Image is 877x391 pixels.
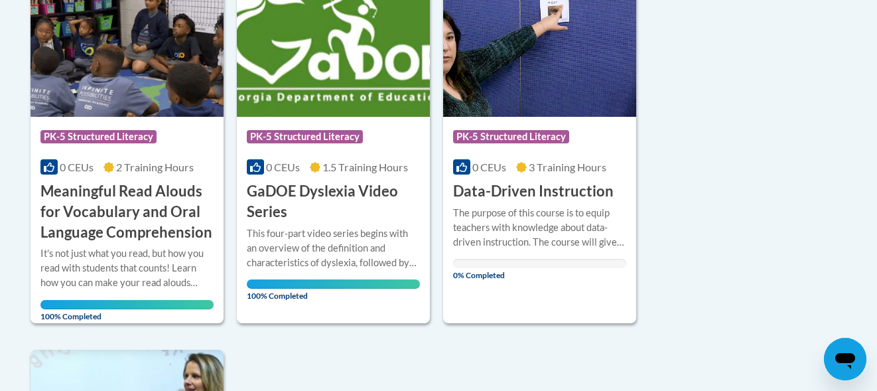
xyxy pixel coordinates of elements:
iframe: Button to launch messaging window [824,338,866,380]
h3: Data-Driven Instruction [453,181,614,202]
span: 0 CEUs [472,161,506,173]
span: 3 Training Hours [529,161,606,173]
span: 100% Completed [247,279,420,301]
span: 2 Training Hours [116,161,194,173]
span: PK-5 Structured Literacy [40,130,157,143]
div: It's not just what you read, but how you read with students that counts! Learn how you can make y... [40,246,214,290]
span: 100% Completed [40,300,214,321]
span: 0 CEUs [266,161,300,173]
div: This four-part video series begins with an overview of the definition and characteristics of dysl... [247,226,420,270]
span: 1.5 Training Hours [322,161,408,173]
div: Your progress [247,279,420,289]
h3: Meaningful Read Alouds for Vocabulary and Oral Language Comprehension [40,181,214,242]
span: PK-5 Structured Literacy [453,130,569,143]
span: 0 CEUs [60,161,94,173]
div: Your progress [40,300,214,309]
h3: GaDOE Dyslexia Video Series [247,181,420,222]
div: The purpose of this course is to equip teachers with knowledge about data-driven instruction. The... [453,206,626,250]
span: PK-5 Structured Literacy [247,130,363,143]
